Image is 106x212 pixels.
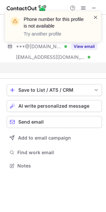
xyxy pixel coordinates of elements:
span: Send email [18,119,44,125]
button: Add to email campaign [7,132,102,144]
span: [EMAIL_ADDRESS][DOMAIN_NAME] [16,54,85,60]
p: Try another profile [24,31,85,37]
span: Find work email [17,150,99,156]
span: Add to email campaign [18,135,71,141]
img: ContactOut v5.3.10 [7,4,47,12]
img: warning [10,16,20,27]
button: Send email [7,116,102,128]
span: AI write personalized message [18,103,89,109]
div: Save to List / ATS / CRM [18,87,90,93]
button: Find work email [7,148,102,157]
header: Phone number for this profile is not available [24,16,85,29]
button: AI write personalized message [7,100,102,112]
span: Notes [17,163,99,169]
button: Notes [7,161,102,170]
button: save-profile-one-click [7,84,102,96]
